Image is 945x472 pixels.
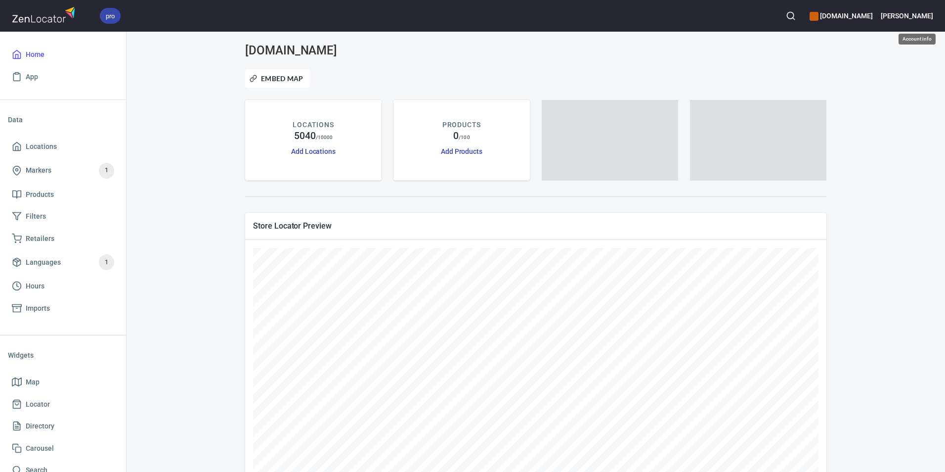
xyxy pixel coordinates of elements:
[26,280,44,292] span: Hours
[8,136,118,158] a: Locations
[26,71,38,83] span: App
[252,73,303,85] span: Embed Map
[453,130,459,142] h4: 0
[26,420,54,432] span: Directory
[8,228,118,250] a: Retailers
[26,164,51,177] span: Markers
[245,44,431,57] h3: [DOMAIN_NAME]
[26,210,46,223] span: Filters
[810,10,872,21] h6: [DOMAIN_NAME]
[26,256,61,269] span: Languages
[8,44,118,66] a: Home
[26,376,40,388] span: Map
[8,184,118,206] a: Products
[245,69,310,88] button: Embed Map
[8,275,118,297] a: Hours
[316,134,333,141] p: / 10000
[780,5,802,27] button: Search
[8,297,118,320] a: Imports
[253,221,818,231] span: Store Locator Preview
[8,205,118,228] a: Filters
[26,48,44,61] span: Home
[8,249,118,275] a: Languages1
[881,5,933,27] button: [PERSON_NAME]
[293,120,334,130] p: LOCATIONS
[12,4,78,25] img: zenlocator
[26,442,54,455] span: Carousel
[8,108,118,132] li: Data
[459,134,470,141] p: / 100
[8,66,118,88] a: App
[26,398,50,411] span: Locator
[8,343,118,367] li: Widgets
[8,393,118,416] a: Locator
[8,158,118,184] a: Markers1
[810,5,872,27] div: Manage your apps
[441,147,482,155] a: Add Products
[26,189,54,201] span: Products
[100,8,121,24] div: pro
[8,371,118,393] a: Map
[8,437,118,460] a: Carousel
[881,10,933,21] h6: [PERSON_NAME]
[100,11,121,21] span: pro
[810,12,818,21] button: color-CE600E
[99,165,114,176] span: 1
[99,257,114,268] span: 1
[294,130,316,142] h4: 5040
[26,141,57,153] span: Locations
[291,147,336,155] a: Add Locations
[26,233,54,245] span: Retailers
[442,120,481,130] p: PRODUCTS
[8,415,118,437] a: Directory
[26,302,50,315] span: Imports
